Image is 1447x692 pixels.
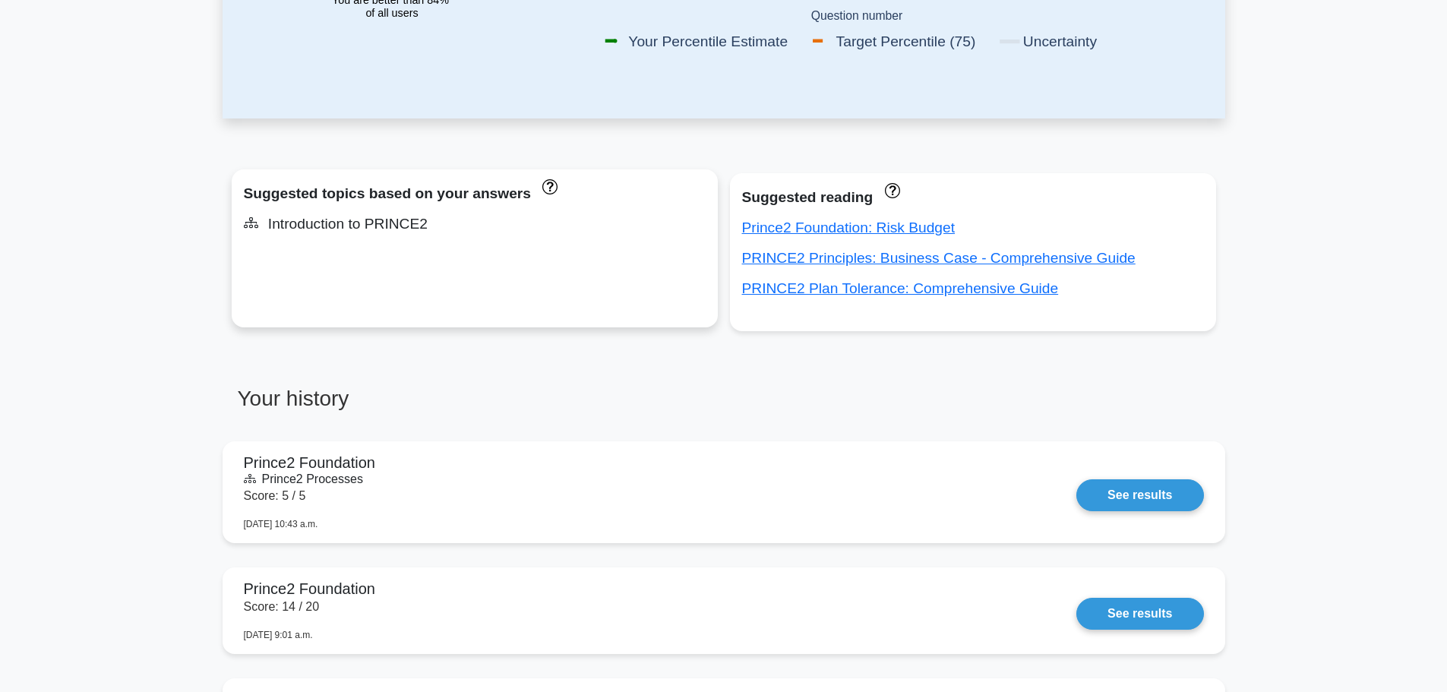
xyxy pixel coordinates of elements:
a: These concepts have been answered less than 50% correct. The guides disapear when you answer ques... [880,182,899,197]
a: See results [1076,479,1203,511]
a: Prince2 Foundation: Risk Budget [742,220,956,235]
tspan: of all users [365,7,418,19]
a: PRINCE2 Plan Tolerance: Comprehensive Guide [742,280,1059,296]
h3: Your history [232,386,715,424]
div: Suggested topics based on your answers [244,182,706,206]
a: These topics have been answered less than 50% correct. Topics disapear when you answer questions ... [539,178,558,194]
div: Suggested reading [742,185,1204,210]
a: See results [1076,598,1203,630]
text: Question number [810,9,902,22]
a: PRINCE2 Principles: Business Case - Comprehensive Guide [742,250,1136,266]
div: Introduction to PRINCE2 [244,212,706,236]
